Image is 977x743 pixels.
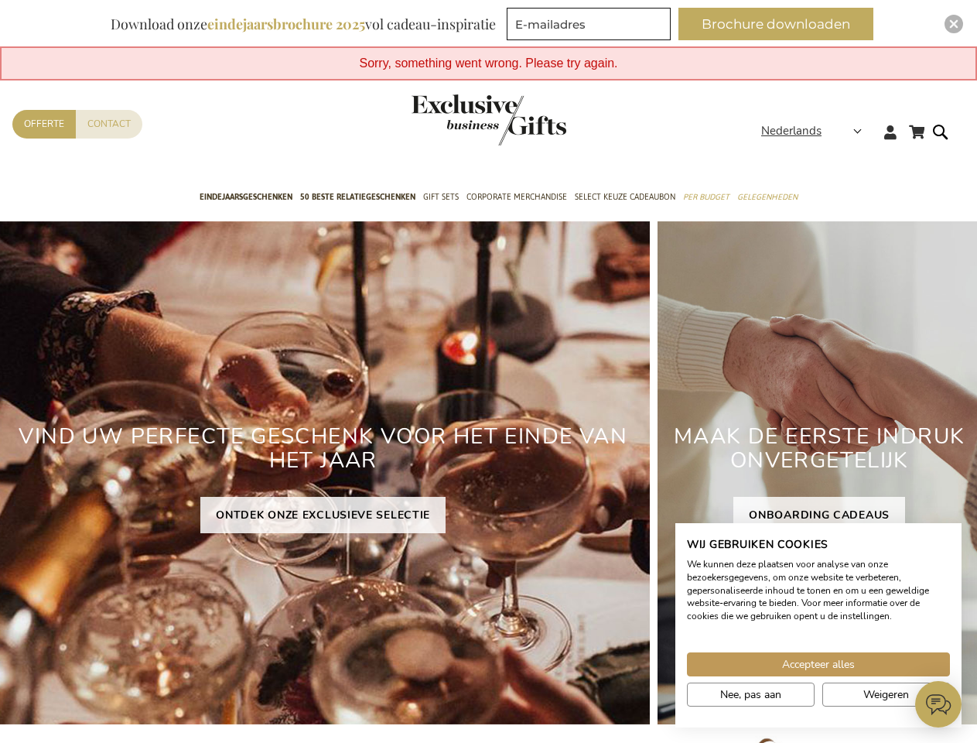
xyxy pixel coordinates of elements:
span: Sorry, something went wrong. Please try again. [359,56,617,70]
button: Accepteer alle cookies [687,652,950,676]
h2: Wij gebruiken cookies [687,538,950,552]
a: store logo [412,94,489,146]
a: ONTDEK ONZE EXCLUSIEVE SELECTIE [200,497,446,533]
span: Accepteer alles [782,656,855,673]
a: ONBOARDING CADEAUS [733,497,905,533]
span: 50 beste relatiegeschenken [300,189,415,205]
a: Contact [76,110,142,139]
span: Corporate Merchandise [466,189,567,205]
span: Gelegenheden [737,189,798,205]
a: Offerte [12,110,76,139]
button: Brochure downloaden [678,8,873,40]
p: We kunnen deze plaatsen voor analyse van onze bezoekersgegevens, om onze website te verbeteren, g... [687,558,950,623]
button: Pas cookie voorkeuren aan [687,683,815,707]
span: Eindejaarsgeschenken [200,189,292,205]
div: Nederlands [761,122,872,140]
button: Alle cookies weigeren [822,683,950,707]
iframe: belco-activator-frame [915,681,962,728]
form: marketing offers and promotions [507,8,675,45]
span: Weigeren [863,687,909,703]
span: Per Budget [683,189,729,205]
span: Nederlands [761,122,822,140]
input: E-mailadres [507,8,671,40]
img: Close [949,19,958,29]
img: Exclusive Business gifts logo [412,94,566,146]
b: eindejaarsbrochure 2025 [207,15,365,33]
div: Close [945,15,963,33]
div: Download onze vol cadeau-inspiratie [104,8,503,40]
span: Select Keuze Cadeaubon [575,189,675,205]
span: Gift Sets [423,189,459,205]
span: Nee, pas aan [720,687,781,703]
